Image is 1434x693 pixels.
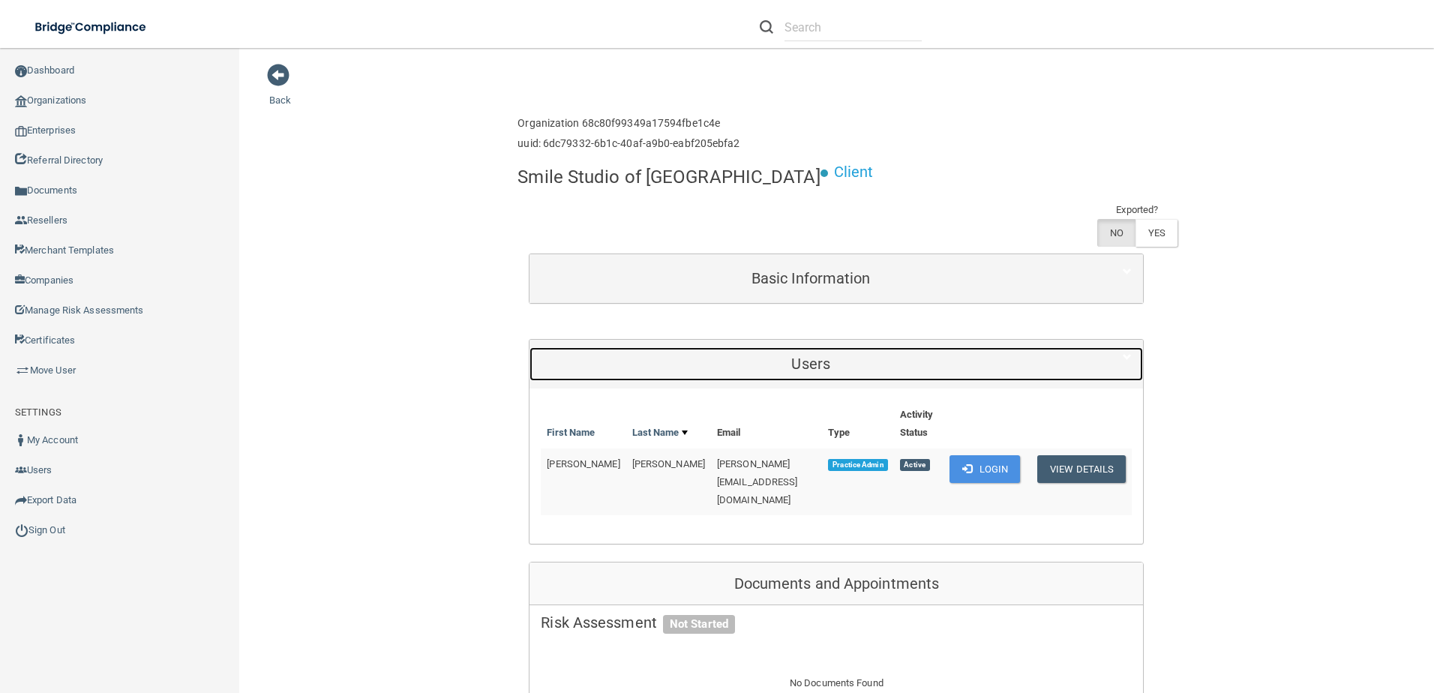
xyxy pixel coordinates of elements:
[541,262,1132,295] a: Basic Information
[1135,219,1177,247] label: YES
[15,65,27,77] img: ic_dashboard_dark.d01f4a41.png
[784,13,922,41] input: Search
[517,138,739,149] h6: uuid: 6dc79332-6b1c-40af-a9b0-eabf205ebfa2
[541,347,1132,381] a: Users
[834,158,874,186] p: Client
[517,118,739,129] h6: Organization 68c80f99349a17594fbe1c4e
[1097,219,1135,247] label: NO
[547,424,595,442] a: First Name
[15,464,27,476] img: icon-users.e205127d.png
[711,400,822,448] th: Email
[1097,201,1178,219] td: Exported?
[15,214,27,226] img: ic_reseller.de258add.png
[541,614,1132,631] h5: Risk Assessment
[15,95,27,107] img: organization-icon.f8decf85.png
[547,458,619,469] span: [PERSON_NAME]
[15,523,28,537] img: ic_power_dark.7ecde6b1.png
[517,167,820,187] h4: Smile Studio of [GEOGRAPHIC_DATA]
[541,270,1081,286] h5: Basic Information
[15,403,61,421] label: SETTINGS
[632,424,688,442] a: Last Name
[15,363,30,378] img: briefcase.64adab9b.png
[632,458,705,469] span: [PERSON_NAME]
[828,459,887,471] span: Practice Admin
[15,494,27,506] img: icon-export.b9366987.png
[541,355,1081,372] h5: Users
[717,458,798,505] span: [PERSON_NAME][EMAIL_ADDRESS][DOMAIN_NAME]
[15,185,27,197] img: icon-documents.8dae5593.png
[663,615,735,634] span: Not Started
[760,20,773,34] img: ic-search.3b580494.png
[900,459,930,471] span: Active
[15,126,27,136] img: enterprise.0d942306.png
[529,562,1143,606] div: Documents and Appointments
[1037,455,1126,483] button: View Details
[894,400,943,448] th: Activity Status
[22,12,160,43] img: bridge_compliance_login_screen.278c3ca4.svg
[949,455,1021,483] button: Login
[822,400,893,448] th: Type
[15,434,27,446] img: ic_user_dark.df1a06c3.png
[269,76,291,106] a: Back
